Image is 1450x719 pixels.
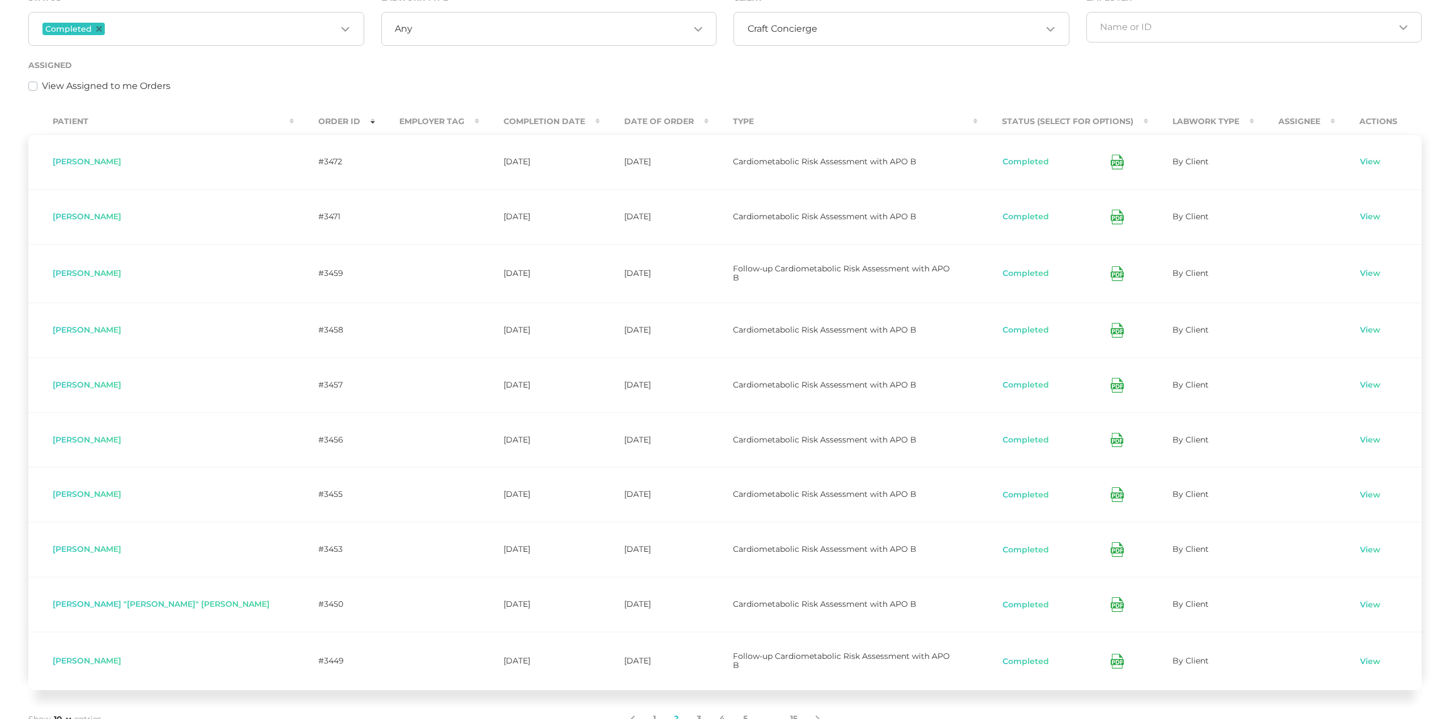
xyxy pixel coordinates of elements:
[600,632,709,690] td: [DATE]
[1002,544,1050,556] button: Completed
[395,23,412,35] span: Any
[28,61,72,70] label: Assigned
[1002,380,1050,391] button: Completed
[1086,12,1422,42] div: Search for option
[479,244,600,303] td: [DATE]
[53,325,121,335] span: [PERSON_NAME]
[733,380,916,390] span: Cardiometabolic Risk Assessment with APO B
[479,109,600,134] th: Completion Date : activate to sort column ascending
[733,325,916,335] span: Cardiometabolic Risk Assessment with APO B
[294,577,375,632] td: #3450
[1172,211,1209,222] span: By Client
[294,522,375,577] td: #3453
[600,244,709,303] td: [DATE]
[733,156,916,167] span: Cardiometabolic Risk Assessment with APO B
[1002,325,1050,336] button: Completed
[733,12,1069,46] div: Search for option
[1002,656,1050,667] button: Completed
[479,412,600,467] td: [DATE]
[1172,156,1209,167] span: By Client
[53,156,121,167] span: [PERSON_NAME]
[1359,268,1381,279] a: View
[53,435,121,445] span: [PERSON_NAME]
[53,268,121,278] span: [PERSON_NAME]
[294,244,375,303] td: #3459
[1359,599,1381,611] a: View
[96,26,102,32] button: Deselect Completed
[733,599,916,609] span: Cardiometabolic Risk Assessment with APO B
[733,435,916,445] span: Cardiometabolic Risk Assessment with APO B
[107,22,336,36] input: Search for option
[412,23,689,35] input: Search for option
[733,651,950,670] span: Follow-up Cardiometabolic Risk Assessment with APO B
[479,467,600,522] td: [DATE]
[1172,489,1209,499] span: By Client
[53,380,121,390] span: [PERSON_NAME]
[294,189,375,244] td: #3471
[381,12,717,46] div: Search for option
[733,263,950,283] span: Follow-up Cardiometabolic Risk Assessment with APO B
[600,522,709,577] td: [DATE]
[600,412,709,467] td: [DATE]
[294,303,375,358] td: #3458
[294,358,375,412] td: #3457
[1172,599,1209,609] span: By Client
[1148,109,1254,134] th: Labwork Type : activate to sort column ascending
[53,599,270,609] span: [PERSON_NAME] "[PERSON_NAME]" [PERSON_NAME]
[1002,156,1050,168] button: Completed
[479,358,600,412] td: [DATE]
[294,109,375,134] th: Order ID : activate to sort column ascending
[1359,490,1381,501] a: View
[1172,544,1209,554] span: By Client
[1172,435,1209,445] span: By Client
[1172,325,1209,335] span: By Client
[600,303,709,358] td: [DATE]
[1172,380,1209,390] span: By Client
[45,25,92,33] span: Completed
[479,522,600,577] td: [DATE]
[1359,544,1381,556] a: View
[1002,211,1050,223] button: Completed
[733,544,916,554] span: Cardiometabolic Risk Assessment with APO B
[479,577,600,632] td: [DATE]
[479,189,600,244] td: [DATE]
[294,632,375,690] td: #3449
[1254,109,1335,134] th: Assignee : activate to sort column ascending
[1359,380,1381,391] a: View
[479,303,600,358] td: [DATE]
[53,544,121,554] span: [PERSON_NAME]
[733,211,916,222] span: Cardiometabolic Risk Assessment with APO B
[479,632,600,690] td: [DATE]
[294,412,375,467] td: #3456
[1002,599,1050,611] button: Completed
[1359,435,1381,446] a: View
[1100,22,1394,33] input: Search for option
[1172,268,1209,278] span: By Client
[28,109,294,134] th: Patient : activate to sort column ascending
[600,577,709,632] td: [DATE]
[42,79,170,93] label: View Assigned to me Orders
[1359,656,1381,667] a: View
[294,467,375,522] td: #3455
[28,12,364,46] div: Search for option
[733,489,916,499] span: Cardiometabolic Risk Assessment with APO B
[817,23,1042,35] input: Search for option
[748,23,817,35] span: Craft Concierge
[479,134,600,189] td: [DATE]
[1359,156,1381,168] a: View
[53,656,121,666] span: [PERSON_NAME]
[53,489,121,499] span: [PERSON_NAME]
[375,109,479,134] th: Employer Tag : activate to sort column ascending
[1359,325,1381,336] a: View
[1172,656,1209,666] span: By Client
[600,134,709,189] td: [DATE]
[1002,490,1050,501] button: Completed
[600,358,709,412] td: [DATE]
[53,211,121,222] span: [PERSON_NAME]
[1335,109,1422,134] th: Actions
[600,189,709,244] td: [DATE]
[1002,435,1050,446] button: Completed
[600,467,709,522] td: [DATE]
[1359,211,1381,223] a: View
[978,109,1148,134] th: Status (Select for Options) : activate to sort column ascending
